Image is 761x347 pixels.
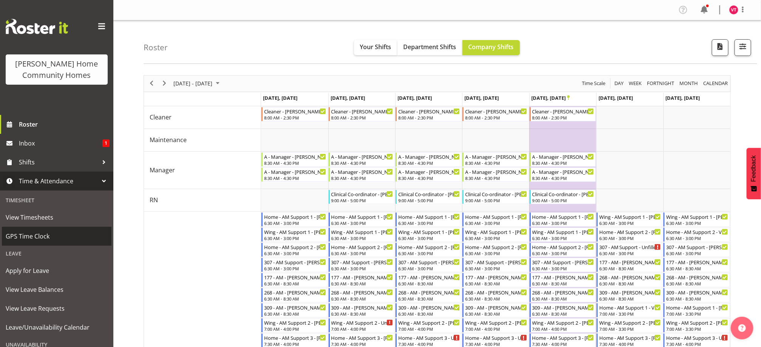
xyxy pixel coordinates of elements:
[666,319,728,326] div: Wing - AM Support 2 - [PERSON_NAME]
[532,175,594,181] div: 8:30 AM - 4:30 PM
[462,190,529,204] div: RN"s event - Clinical Co-ordinator - Johanna Molina Begin From Thursday, October 23, 2025 at 9:00...
[599,334,661,341] div: Home - AM Support 3 - [PERSON_NAME]
[465,243,527,251] div: Home - AM Support 2 - [PERSON_NAME]
[398,175,460,181] div: 8:30 AM - 4:30 PM
[532,341,594,347] div: 7:30 AM - 4:00 PM
[398,160,460,166] div: 8:30 AM - 4:30 PM
[747,148,761,199] button: Feedback - Show survey
[599,258,661,266] div: 177 - AM - [PERSON_NAME]
[329,303,395,318] div: Support Worker"s event - 309 - AM - Mary Endaya Begin From Tuesday, October 21, 2025 at 6:30:00 A...
[666,341,728,347] div: 7:30 AM - 4:00 PM
[331,311,393,317] div: 6:30 AM - 8:30 AM
[664,258,730,272] div: Support Worker"s event - 177 - AM - Laura Ellis Begin From Sunday, October 26, 2025 at 6:30:00 AM...
[261,273,328,287] div: Support Worker"s event - 177 - AM - Billie Sothern Begin From Monday, October 20, 2025 at 6:30:00...
[6,231,108,242] span: GPS Time Clock
[331,265,393,271] div: 6:30 AM - 3:00 PM
[465,288,527,296] div: 268 - AM - [PERSON_NAME]
[599,228,661,235] div: Home - AM Support 2 - [PERSON_NAME]
[599,250,661,256] div: 6:30 AM - 3:00 PM
[6,322,108,333] span: Leave/Unavailability Calendar
[264,319,326,326] div: Wing - AM Support 2 - [PERSON_NAME]
[666,334,728,341] div: Home - AM Support 3 - Unfilled
[264,243,326,251] div: Home - AM Support 2 - [PERSON_NAME]
[398,40,462,55] button: Department Shifts
[147,79,157,88] button: Previous
[532,160,594,166] div: 8:30 AM - 4:30 PM
[465,341,527,347] div: 7:30 AM - 4:00 PM
[666,235,728,241] div: 6:30 AM - 3:00 PM
[261,228,328,242] div: Support Worker"s event - Wing - AM Support 1 - Liezl Sanchez Begin From Monday, October 20, 2025 ...
[396,212,462,227] div: Support Worker"s event - Home - AM Support 1 - Vanessa Thornley Begin From Wednesday, October 22,...
[599,326,661,332] div: 7:00 AM - 3:30 PM
[398,265,460,271] div: 6:30 AM - 3:00 PM
[331,107,393,115] div: Cleaner - [PERSON_NAME]
[19,138,102,149] span: Inbox
[2,318,111,337] a: Leave/Unavailability Calendar
[261,288,328,302] div: Support Worker"s event - 268 - AM - Arshdeep Singh Begin From Monday, October 20, 2025 at 6:30:00...
[530,212,596,227] div: Support Worker"s event - Home - AM Support 1 - Lovejot Kaur Begin From Friday, October 24, 2025 a...
[261,107,328,121] div: Cleaner"s event - Cleaner - Emily-Jayne Ashton Begin From Monday, October 20, 2025 at 8:00:00 AM ...
[465,107,527,115] div: Cleaner - [PERSON_NAME]
[599,243,661,251] div: 307 - AM Support - Unfilled
[331,190,393,198] div: Clinical Co-ordinator - [PERSON_NAME]
[264,304,326,311] div: 309 - AM - [PERSON_NAME]
[462,273,529,287] div: Support Worker"s event - 177 - AM - Billie Sothern Begin From Thursday, October 23, 2025 at 6:30:...
[465,258,527,266] div: 307 - AM Support - [PERSON_NAME]
[360,43,391,51] span: Your Shifts
[532,115,594,121] div: 8:00 AM - 2:30 PM
[469,43,514,51] span: Company Shifts
[462,243,529,257] div: Support Worker"s event - Home - AM Support 2 - Asiasiga Vili Begin From Thursday, October 23, 202...
[261,318,328,333] div: Support Worker"s event - Wing - AM Support 2 - Asiasiga Vili Begin From Monday, October 20, 2025 ...
[729,5,738,14] img: vanessa-thornley8527.jpg
[599,304,661,311] div: Home - AM Support 1 - Vence Ibo
[666,311,728,317] div: 7:00 AM - 3:30 PM
[465,168,527,175] div: A - Manager - [PERSON_NAME]
[530,107,596,121] div: Cleaner"s event - Cleaner - Emily-Jayne Ashton Begin From Friday, October 24, 2025 at 8:00:00 AM ...
[666,213,728,220] div: Wing - AM Support 1 - [PERSON_NAME]
[331,235,393,241] div: 6:30 AM - 3:00 PM
[530,243,596,257] div: Support Worker"s event - Home - AM Support 2 - Miyoung Chung Begin From Friday, October 24, 2025 ...
[666,258,728,266] div: 177 - AM - [PERSON_NAME]
[465,304,527,311] div: 309 - AM - [PERSON_NAME]
[532,296,594,302] div: 6:30 AM - 8:30 AM
[264,107,326,115] div: Cleaner - [PERSON_NAME]
[261,243,328,257] div: Support Worker"s event - Home - AM Support 2 - Laura Ellis Begin From Monday, October 20, 2025 at...
[19,156,98,168] span: Shifts
[396,167,462,182] div: Manager"s event - A - Manager - Barbara Dunlop Begin From Wednesday, October 22, 2025 at 8:30:00 ...
[398,243,460,251] div: Home - AM Support 2 - [PERSON_NAME]
[331,213,393,220] div: Home - AM Support 1 - [PERSON_NAME]
[530,228,596,242] div: Support Worker"s event - Wing - AM Support 1 - Arshdeep Singh Begin From Friday, October 24, 2025...
[331,296,393,302] div: 6:30 AM - 8:30 AM
[465,190,527,198] div: Clinical Co-ordinator - [PERSON_NAME]
[264,250,326,256] div: 6:30 AM - 3:00 PM
[329,318,395,333] div: Support Worker"s event - Wing - AM Support 2 - Unfilled Begin From Tuesday, October 21, 2025 at 7...
[398,190,460,198] div: Clinical Co-ordinator - [PERSON_NAME]
[613,79,625,88] button: Timeline Day
[6,19,68,34] img: Rosterit website logo
[261,258,328,272] div: Support Worker"s event - 307 - AM Support - Rachida Ryan Begin From Monday, October 20, 2025 at 6...
[331,197,393,203] div: 9:00 AM - 5:00 PM
[158,76,171,91] div: next period
[396,107,462,121] div: Cleaner"s event - Cleaner - Emily-Jayne Ashton Begin From Wednesday, October 22, 2025 at 8:00:00 ...
[398,334,460,341] div: Home - AM Support 3 - Unfilled
[532,153,594,160] div: A - Manager - [PERSON_NAME]
[331,168,393,175] div: A - Manager - [PERSON_NAME]
[329,243,395,257] div: Support Worker"s event - Home - AM Support 2 - Laura Ellis Begin From Tuesday, October 21, 2025 a...
[398,107,460,115] div: Cleaner - [PERSON_NAME]
[462,228,529,242] div: Support Worker"s event - Wing - AM Support 1 - Brijesh (BK) Kachhadiya Begin From Thursday, Octob...
[712,39,729,56] button: Download a PDF of the roster according to the set date range.
[396,228,462,242] div: Support Worker"s event - Wing - AM Support 1 - Brijesh (BK) Kachhadiya Begin From Wednesday, Octo...
[581,79,607,88] button: Time Scale
[462,107,529,121] div: Cleaner"s event - Cleaner - Emily-Jayne Ashton Begin From Thursday, October 23, 2025 at 8:00:00 A...
[398,341,460,347] div: 7:30 AM - 4:00 PM
[159,79,170,88] button: Next
[465,334,527,341] div: Home - AM Support 3 - Unfilled
[532,258,594,266] div: 307 - AM Support - [PERSON_NAME]
[465,326,527,332] div: 7:00 AM - 4:00 PM
[597,288,663,302] div: Support Worker"s event - 309 - AM - Dipika Thapa Begin From Saturday, October 25, 2025 at 6:30:00...
[398,153,460,160] div: A - Manager - [PERSON_NAME]
[396,288,462,302] div: Support Worker"s event - 268 - AM - Katrina Shaw Begin From Wednesday, October 22, 2025 at 6:30:0...
[331,258,393,266] div: 307 - AM Support - [PERSON_NAME]
[462,152,529,167] div: Manager"s event - A - Manager - Kirsty Crossley Begin From Thursday, October 23, 2025 at 8:30:00 ...
[597,212,663,227] div: Support Worker"s event - Wing - AM Support 1 - Navneet Kaur Begin From Saturday, October 25, 2025...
